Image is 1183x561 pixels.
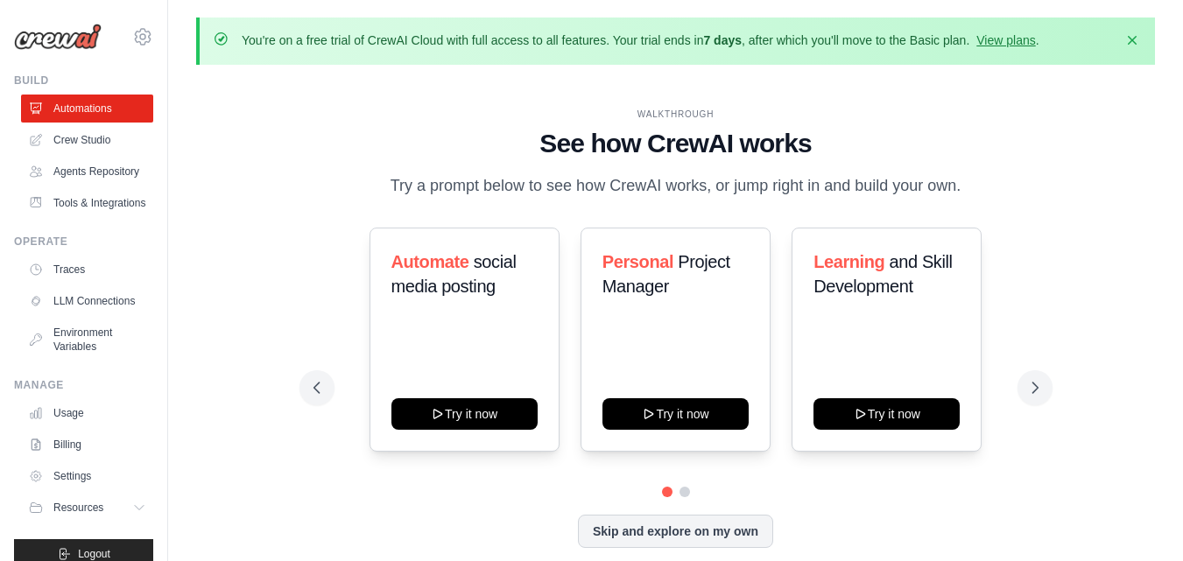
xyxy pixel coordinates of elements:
[382,173,970,199] p: Try a prompt below to see how CrewAI works, or jump right in and build your own.
[602,252,673,271] span: Personal
[21,158,153,186] a: Agents Repository
[813,398,960,430] button: Try it now
[14,378,153,392] div: Manage
[14,74,153,88] div: Build
[813,252,884,271] span: Learning
[602,252,730,296] span: Project Manager
[313,128,1039,159] h1: See how CrewAI works
[21,189,153,217] a: Tools & Integrations
[21,431,153,459] a: Billing
[78,547,110,561] span: Logout
[21,126,153,154] a: Crew Studio
[53,501,103,515] span: Resources
[14,235,153,249] div: Operate
[313,108,1039,121] div: WALKTHROUGH
[21,319,153,361] a: Environment Variables
[21,399,153,427] a: Usage
[21,494,153,522] button: Resources
[21,462,153,490] a: Settings
[391,252,469,271] span: Automate
[813,252,952,296] span: and Skill Development
[21,256,153,284] a: Traces
[703,33,742,47] strong: 7 days
[21,95,153,123] a: Automations
[21,287,153,315] a: LLM Connections
[976,33,1035,47] a: View plans
[391,398,538,430] button: Try it now
[391,252,517,296] span: social media posting
[578,515,773,548] button: Skip and explore on my own
[602,398,749,430] button: Try it now
[14,24,102,50] img: Logo
[242,32,1039,49] p: You're on a free trial of CrewAI Cloud with full access to all features. Your trial ends in , aft...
